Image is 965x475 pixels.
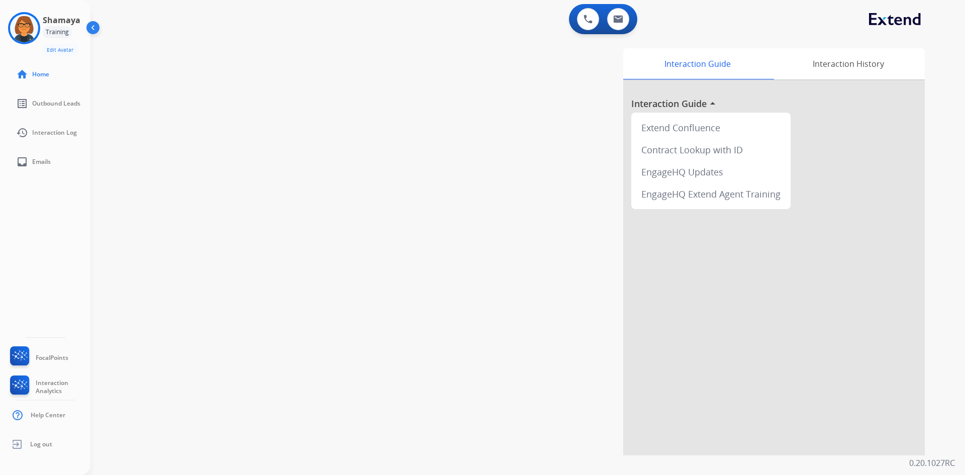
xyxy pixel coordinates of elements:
[16,68,28,80] mat-icon: home
[635,117,787,139] div: Extend Confluence
[31,411,65,419] span: Help Center
[43,26,72,38] div: Training
[32,70,49,78] span: Home
[8,375,90,399] a: Interaction Analytics
[623,48,771,79] div: Interaction Guide
[771,48,925,79] div: Interaction History
[16,156,28,168] mat-icon: inbox
[36,379,90,395] span: Interaction Analytics
[32,129,77,137] span: Interaction Log
[43,14,80,26] h3: Shamaya
[16,127,28,139] mat-icon: history
[16,98,28,110] mat-icon: list_alt
[36,354,68,362] span: FocalPoints
[32,158,51,166] span: Emails
[635,139,787,161] div: Contract Lookup with ID
[10,14,38,42] img: avatar
[32,100,80,108] span: Outbound Leads
[635,183,787,205] div: EngageHQ Extend Agent Training
[909,457,955,469] p: 0.20.1027RC
[8,346,68,369] a: FocalPoints
[43,44,77,56] button: Edit Avatar
[635,161,787,183] div: EngageHQ Updates
[30,440,52,448] span: Log out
